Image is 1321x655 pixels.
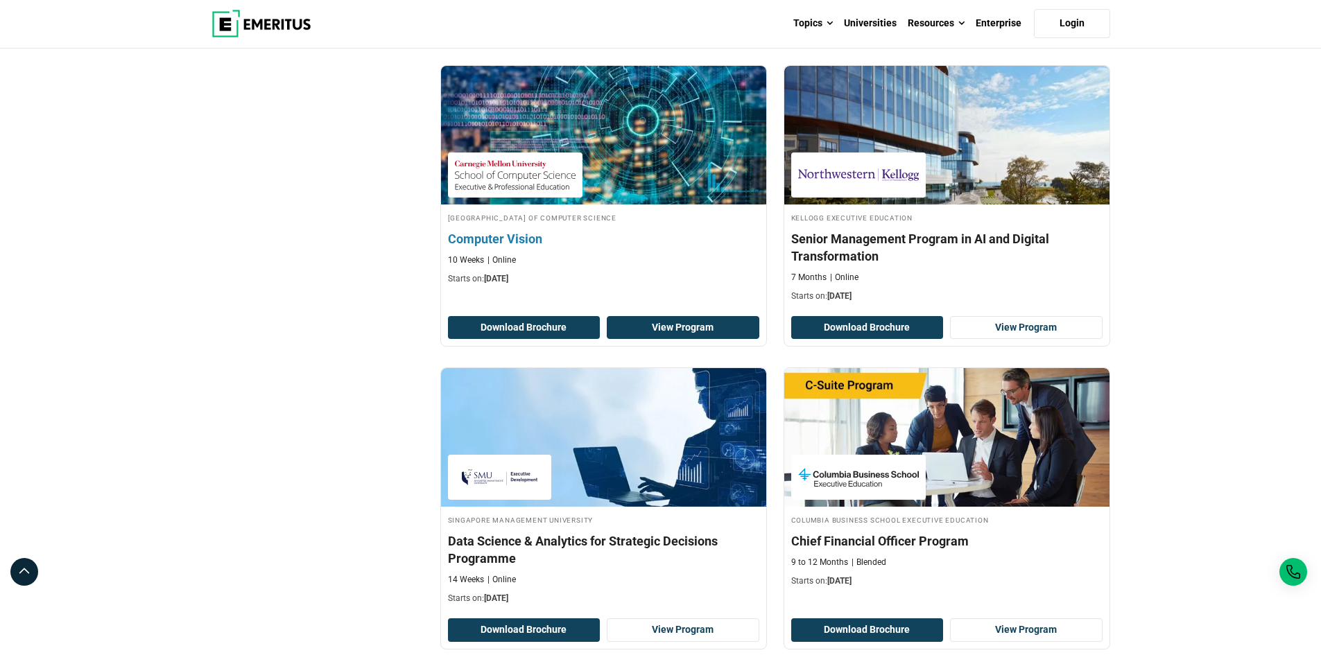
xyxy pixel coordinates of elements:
[784,66,1110,204] img: Senior Management Program in AI and Digital Transformation | Online Digital Transformation Course
[441,66,766,292] a: Coding Course by Carnegie Mellon University School of Computer Science - February 26, 2026 Carneg...
[455,462,545,493] img: Singapore Management University
[448,514,759,525] h4: Singapore Management University
[791,211,1103,223] h4: Kellogg Executive Education
[784,66,1110,309] a: Digital Transformation Course by Kellogg Executive Education - December 8, 2025 Kellogg Executive...
[827,576,852,586] span: [DATE]
[448,618,601,642] button: Download Brochure
[784,368,1110,594] a: Finance Course by Columbia Business School Executive Education - September 29, 2025 Columbia Busi...
[798,159,919,191] img: Kellogg Executive Education
[448,574,484,586] p: 14 Weeks
[441,368,766,611] a: Data Science and Analytics Course by Singapore Management University - September 30, 2025 Singapo...
[791,290,1103,302] p: Starts on:
[798,462,919,493] img: Columbia Business School Executive Education
[607,316,759,340] a: View Program
[607,618,759,642] a: View Program
[484,593,508,603] span: [DATE]
[852,557,886,568] p: Blended
[448,532,759,567] h4: Data Science & Analytics for Strategic Decisions Programme
[791,230,1103,265] h4: Senior Management Program in AI and Digital Transformation
[448,593,759,604] p: Starts on:
[950,618,1103,642] a: View Program
[950,316,1103,340] a: View Program
[1034,9,1110,38] a: Login
[448,316,601,340] button: Download Brochure
[791,272,827,283] p: 7 Months
[448,211,759,223] h4: [GEOGRAPHIC_DATA] of Computer Science
[484,274,508,283] span: [DATE]
[455,159,576,191] img: Carnegie Mellon University School of Computer Science
[830,272,858,283] p: Online
[487,574,516,586] p: Online
[791,532,1103,550] h4: Chief Financial Officer Program
[487,254,516,266] p: Online
[448,230,759,247] h4: Computer Vision
[448,254,484,266] p: 10 Weeks
[784,368,1110,507] img: Chief Financial Officer Program | Online Finance Course
[791,618,944,642] button: Download Brochure
[827,291,852,301] span: [DATE]
[424,59,782,211] img: Computer Vision | Online Coding Course
[791,316,944,340] button: Download Brochure
[791,514,1103,525] h4: Columbia Business School Executive Education
[791,557,848,568] p: 9 to 12 Months
[448,273,759,285] p: Starts on:
[441,368,766,507] img: Data Science & Analytics for Strategic Decisions Programme | Online Data Science and Analytics Co...
[791,575,1103,587] p: Starts on:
